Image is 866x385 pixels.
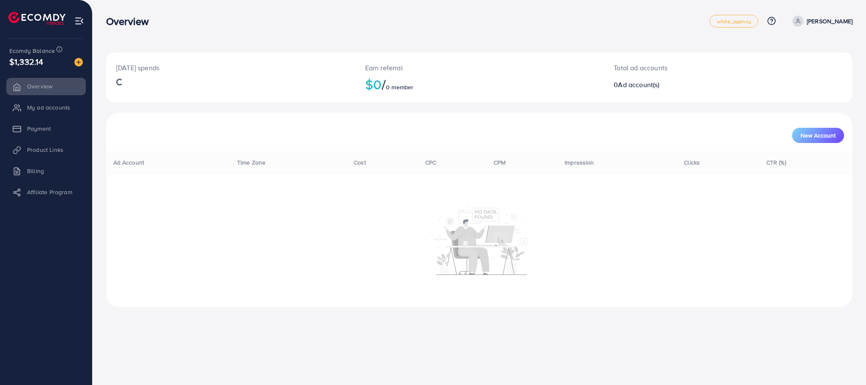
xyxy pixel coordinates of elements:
img: logo [8,12,66,25]
span: Ecomdy Balance [9,47,55,55]
span: white_agency [717,19,751,24]
p: Earn referral [365,63,594,73]
h3: Overview [106,15,156,27]
a: white_agency [710,15,758,27]
p: [DATE] spends [116,63,345,73]
span: New Account [800,132,836,138]
p: [PERSON_NAME] [807,16,852,26]
a: [PERSON_NAME] [789,16,852,27]
span: Ad account(s) [618,80,659,89]
span: $1,332.14 [9,55,43,68]
button: New Account [792,128,844,143]
span: 0 member [386,83,413,91]
img: image [74,58,83,66]
h2: $0 [365,76,594,92]
span: / [382,74,386,94]
h2: 0 [614,81,780,89]
img: menu [74,16,84,26]
p: Total ad accounts [614,63,780,73]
